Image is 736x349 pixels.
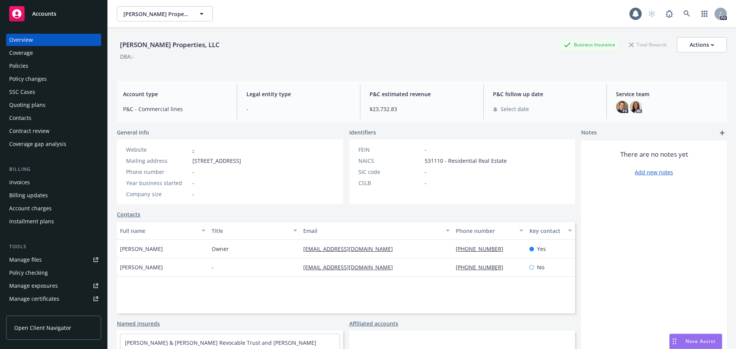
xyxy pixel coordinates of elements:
[6,138,101,150] a: Coverage gap analysis
[456,227,514,235] div: Phone number
[358,179,422,187] div: CSLB
[425,179,427,187] span: -
[616,90,721,98] span: Service team
[192,168,194,176] span: -
[6,34,101,46] a: Overview
[635,168,673,176] a: Add new notes
[300,221,453,240] button: Email
[9,306,45,318] div: Manage BORs
[537,245,546,253] span: Yes
[526,221,575,240] button: Key contact
[370,105,474,113] span: $23,732.83
[126,168,189,176] div: Phone number
[126,190,189,198] div: Company size
[6,125,101,137] a: Contract review
[192,157,241,165] span: [STREET_ADDRESS]
[697,6,712,21] a: Switch app
[212,245,229,253] span: Owner
[303,245,399,252] a: [EMAIL_ADDRESS][DOMAIN_NAME]
[370,90,474,98] span: P&C estimated revenue
[123,90,228,98] span: Account type
[537,263,544,271] span: No
[6,267,101,279] a: Policy checking
[529,227,563,235] div: Key contact
[123,105,228,113] span: P&C - Commercial lines
[9,125,49,137] div: Contract review
[630,101,642,113] img: photo
[9,215,54,228] div: Installment plans
[120,263,163,271] span: [PERSON_NAME]
[9,86,35,98] div: SSC Cases
[6,243,101,251] div: Tools
[9,280,58,292] div: Manage exposures
[32,11,56,17] span: Accounts
[117,6,213,21] button: [PERSON_NAME] Properties, LLC
[120,52,134,61] div: DBA: -
[662,6,677,21] a: Report a Bug
[6,293,101,305] a: Manage certificates
[9,47,33,59] div: Coverage
[6,165,101,173] div: Billing
[9,189,48,202] div: Billing updates
[6,3,101,25] a: Accounts
[117,40,223,50] div: [PERSON_NAME] Properties, LLC
[670,334,679,349] div: Drag to move
[9,138,66,150] div: Coverage gap analysis
[625,40,671,49] div: Total Rewards
[125,339,316,346] a: [PERSON_NAME] & [PERSON_NAME] Revocable Trust and [PERSON_NAME]
[6,47,101,59] a: Coverage
[620,150,688,159] span: There are no notes yet
[6,215,101,228] a: Installment plans
[192,190,194,198] span: -
[6,254,101,266] a: Manage files
[501,105,529,113] span: Select date
[358,157,422,165] div: NAICS
[644,6,659,21] a: Start snowing
[123,10,190,18] span: [PERSON_NAME] Properties, LLC
[6,73,101,85] a: Policy changes
[685,338,716,344] span: Nova Assist
[677,37,727,52] button: Actions
[9,73,47,85] div: Policy changes
[560,40,619,49] div: Business Insurance
[453,221,526,240] button: Phone number
[9,60,28,72] div: Policies
[212,263,214,271] span: -
[126,146,189,154] div: Website
[9,202,52,215] div: Account charges
[192,179,194,187] span: -
[303,227,441,235] div: Email
[192,146,194,153] a: -
[9,99,46,111] div: Quoting plans
[9,254,42,266] div: Manage files
[6,112,101,124] a: Contacts
[209,221,300,240] button: Title
[581,128,597,138] span: Notes
[349,128,376,136] span: Identifiers
[9,267,48,279] div: Policy checking
[669,334,722,349] button: Nova Assist
[126,179,189,187] div: Year business started
[9,112,31,124] div: Contacts
[117,128,149,136] span: General info
[616,101,628,113] img: photo
[349,320,398,328] a: Affiliated accounts
[456,245,509,252] a: [PHONE_NUMBER]
[212,227,289,235] div: Title
[690,38,714,52] div: Actions
[303,264,399,271] a: [EMAIL_ADDRESS][DOMAIN_NAME]
[120,245,163,253] span: [PERSON_NAME]
[425,146,427,154] span: -
[14,324,71,332] span: Open Client Navigator
[246,105,351,113] span: -
[126,157,189,165] div: Mailing address
[358,146,422,154] div: FEIN
[6,280,101,292] a: Manage exposures
[9,293,59,305] div: Manage certificates
[425,168,427,176] span: -
[493,90,598,98] span: P&C follow up date
[6,176,101,188] a: Invoices
[425,157,507,165] span: 531110 - Residential Real Estate
[6,306,101,318] a: Manage BORs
